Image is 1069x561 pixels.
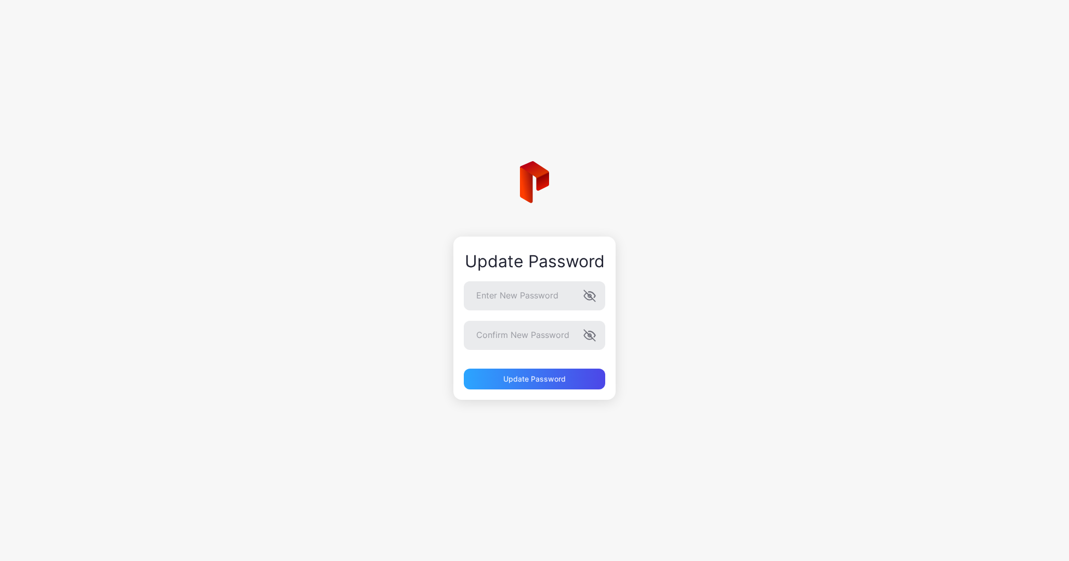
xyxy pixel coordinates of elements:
[464,369,605,389] button: Update Password
[464,321,605,350] input: Confirm New Password
[583,290,596,302] button: Enter New Password
[503,375,566,383] div: Update Password
[464,252,605,271] div: Update Password
[464,281,605,310] input: Enter New Password
[583,329,596,342] button: Confirm New Password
